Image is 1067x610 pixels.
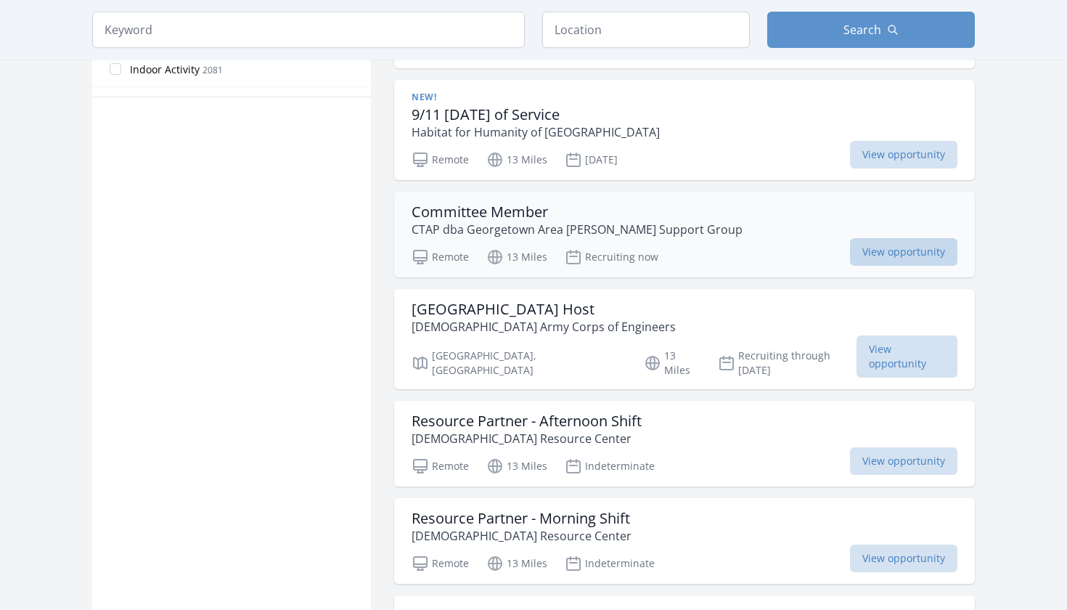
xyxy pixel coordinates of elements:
[565,248,658,266] p: Recruiting now
[857,335,957,378] span: View opportunity
[92,12,525,48] input: Keyword
[486,457,547,475] p: 13 Miles
[718,349,857,378] p: Recruiting through [DATE]
[394,192,975,277] a: Committee Member CTAP dba Georgetown Area [PERSON_NAME] Support Group Remote 13 Miles Recruiting ...
[850,545,957,572] span: View opportunity
[394,401,975,487] a: Resource Partner - Afternoon Shift [DEMOGRAPHIC_DATA] Resource Center Remote 13 Miles Indetermina...
[394,80,975,180] a: New! 9/11 [DATE] of Service Habitat for Humanity of [GEOGRAPHIC_DATA] Remote 13 Miles [DATE] View...
[412,203,743,221] h3: Committee Member
[412,151,469,168] p: Remote
[394,498,975,584] a: Resource Partner - Morning Shift [DEMOGRAPHIC_DATA] Resource Center Remote 13 Miles Indeterminate...
[644,349,701,378] p: 13 Miles
[412,106,660,123] h3: 9/11 [DATE] of Service
[394,289,975,389] a: [GEOGRAPHIC_DATA] Host [DEMOGRAPHIC_DATA] Army Corps of Engineers [GEOGRAPHIC_DATA], [GEOGRAPHIC_...
[412,91,436,103] span: New!
[843,21,881,38] span: Search
[412,349,626,378] p: [GEOGRAPHIC_DATA], [GEOGRAPHIC_DATA]
[203,64,223,76] span: 2081
[412,555,469,572] p: Remote
[542,12,750,48] input: Location
[486,248,547,266] p: 13 Miles
[110,63,121,75] input: Indoor Activity 2081
[412,123,660,141] p: Habitat for Humanity of [GEOGRAPHIC_DATA]
[565,151,618,168] p: [DATE]
[130,62,200,77] span: Indoor Activity
[486,555,547,572] p: 13 Miles
[850,141,957,168] span: View opportunity
[412,457,469,475] p: Remote
[850,447,957,475] span: View opportunity
[565,457,655,475] p: Indeterminate
[412,412,642,430] h3: Resource Partner - Afternoon Shift
[412,301,676,318] h3: [GEOGRAPHIC_DATA] Host
[412,430,642,447] p: [DEMOGRAPHIC_DATA] Resource Center
[565,555,655,572] p: Indeterminate
[412,221,743,238] p: CTAP dba Georgetown Area [PERSON_NAME] Support Group
[767,12,975,48] button: Search
[412,510,631,527] h3: Resource Partner - Morning Shift
[412,248,469,266] p: Remote
[412,527,631,545] p: [DEMOGRAPHIC_DATA] Resource Center
[412,318,676,335] p: [DEMOGRAPHIC_DATA] Army Corps of Engineers
[486,151,547,168] p: 13 Miles
[850,238,957,266] span: View opportunity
